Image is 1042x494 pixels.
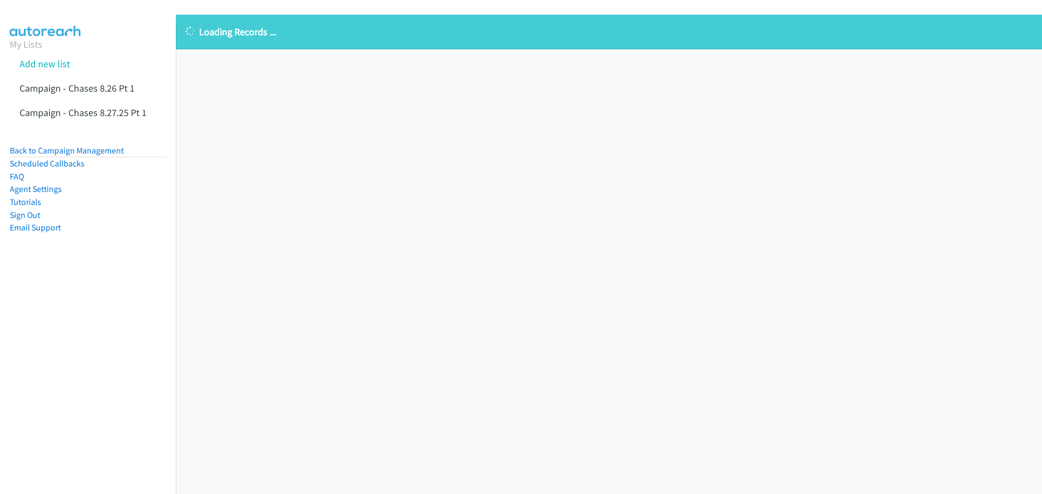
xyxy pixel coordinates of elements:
a: Campaign - Chases 8.26 Pt 1 [20,82,135,94]
p: Loading Records ... [186,24,1032,39]
a: My Lists [10,38,42,50]
a: Tutorials [10,197,41,207]
a: FAQ [10,171,24,182]
a: Agent Settings [10,184,62,194]
a: Scheduled Callbacks [10,158,85,169]
a: Back to Campaign Management [10,145,124,156]
a: Add new list [20,57,70,70]
a: Sign Out [10,210,40,220]
a: Email Support [10,222,61,233]
a: Campaign - Chases 8.27.25 Pt 1 [20,106,147,119]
